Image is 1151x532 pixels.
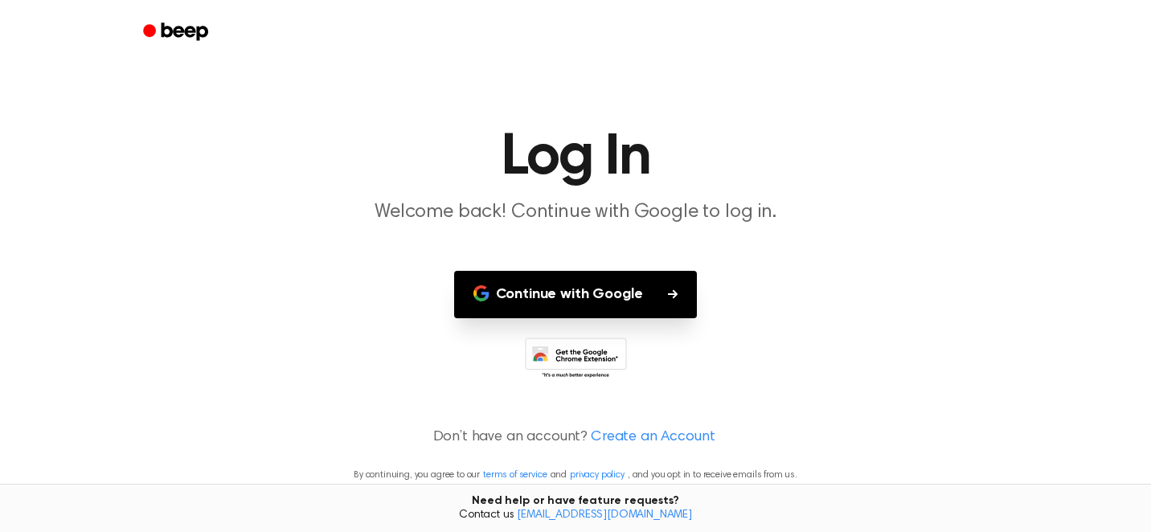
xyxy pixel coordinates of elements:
button: Continue with Google [454,271,698,318]
a: terms of service [483,470,547,480]
a: [EMAIL_ADDRESS][DOMAIN_NAME] [517,509,692,521]
h1: Log In [164,129,987,186]
p: Welcome back! Continue with Google to log in. [267,199,884,226]
a: privacy policy [570,470,625,480]
p: Don’t have an account? [19,427,1132,448]
a: Beep [132,17,223,48]
a: Create an Account [591,427,715,448]
span: Contact us [10,509,1141,523]
p: By continuing, you agree to our and , and you opt in to receive emails from us. [19,468,1132,482]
